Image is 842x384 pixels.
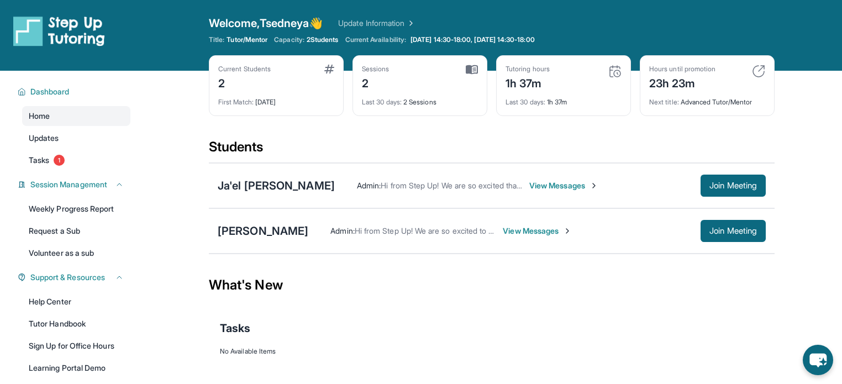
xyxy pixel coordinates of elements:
[362,98,402,106] span: Last 30 days :
[22,243,130,263] a: Volunteer as a sub
[362,73,390,91] div: 2
[709,228,757,234] span: Join Meeting
[209,261,775,309] div: What's New
[30,272,105,283] span: Support & Resources
[22,221,130,241] a: Request a Sub
[506,73,550,91] div: 1h 37m
[701,175,766,197] button: Join Meeting
[30,179,107,190] span: Session Management
[218,65,271,73] div: Current Students
[218,91,334,107] div: [DATE]
[590,181,598,190] img: Chevron-Right
[357,181,381,190] span: Admin :
[22,106,130,126] a: Home
[649,73,715,91] div: 23h 23m
[22,150,130,170] a: Tasks1
[218,223,308,239] div: [PERSON_NAME]
[709,182,757,189] span: Join Meeting
[209,15,323,31] span: Welcome, Tsedneya 👋
[404,18,415,29] img: Chevron Right
[26,179,124,190] button: Session Management
[307,35,339,44] span: 2 Students
[752,65,765,78] img: card
[22,358,130,378] a: Learning Portal Demo
[408,35,537,44] a: [DATE] 14:30-18:00, [DATE] 14:30-18:00
[649,98,679,106] span: Next title :
[701,220,766,242] button: Join Meeting
[220,320,250,336] span: Tasks
[29,133,59,144] span: Updates
[362,91,478,107] div: 2 Sessions
[218,178,335,193] div: Ja'el [PERSON_NAME]
[411,35,535,44] span: [DATE] 14:30-18:00, [DATE] 14:30-18:00
[649,65,715,73] div: Hours until promotion
[227,35,267,44] span: Tutor/Mentor
[608,65,622,78] img: card
[54,155,65,166] span: 1
[30,86,70,97] span: Dashboard
[22,314,130,334] a: Tutor Handbook
[649,91,765,107] div: Advanced Tutor/Mentor
[26,272,124,283] button: Support & Resources
[29,155,49,166] span: Tasks
[803,345,833,375] button: chat-button
[506,98,545,106] span: Last 30 days :
[29,111,50,122] span: Home
[218,98,254,106] span: First Match :
[506,65,550,73] div: Tutoring hours
[330,226,354,235] span: Admin :
[22,292,130,312] a: Help Center
[466,65,478,75] img: card
[26,86,124,97] button: Dashboard
[529,180,598,191] span: View Messages
[22,199,130,219] a: Weekly Progress Report
[324,65,334,73] img: card
[274,35,304,44] span: Capacity:
[22,128,130,148] a: Updates
[220,347,764,356] div: No Available Items
[209,138,775,162] div: Students
[338,18,415,29] a: Update Information
[506,91,622,107] div: 1h 37m
[503,225,572,236] span: View Messages
[218,73,271,91] div: 2
[209,35,224,44] span: Title:
[563,227,572,235] img: Chevron-Right
[345,35,406,44] span: Current Availability:
[22,336,130,356] a: Sign Up for Office Hours
[362,65,390,73] div: Sessions
[13,15,105,46] img: logo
